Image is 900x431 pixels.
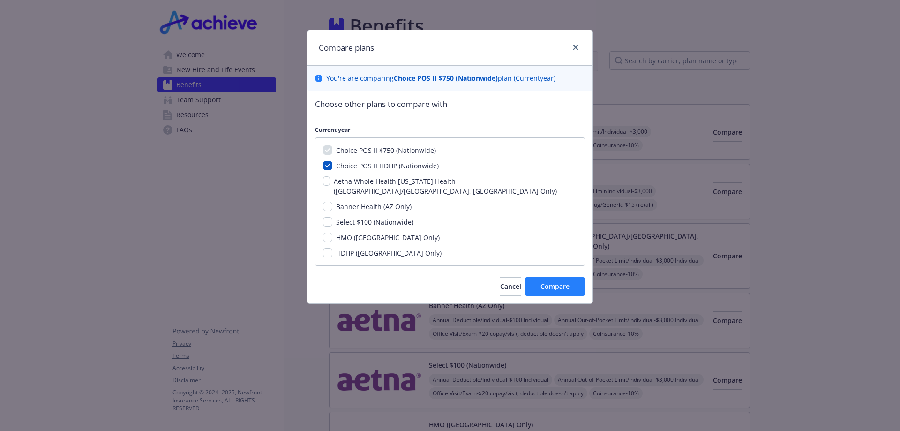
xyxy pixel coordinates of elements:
[500,282,521,291] span: Cancel
[315,98,585,110] p: Choose other plans to compare with
[336,249,442,257] span: HDHP ([GEOGRAPHIC_DATA] Only)
[500,277,521,296] button: Cancel
[336,146,436,155] span: Choice POS II $750 (Nationwide)
[394,74,498,83] b: Choice POS II $750 (Nationwide)
[540,282,570,291] span: Compare
[570,42,581,53] a: close
[336,161,439,170] span: Choice POS II HDHP (Nationwide)
[326,73,555,83] p: You ' re are comparing plan ( Current year)
[334,177,557,196] span: Aetna Whole Health [US_STATE] Health ([GEOGRAPHIC_DATA]/[GEOGRAPHIC_DATA], [GEOGRAPHIC_DATA] Only)
[315,126,585,134] p: Current year
[336,233,440,242] span: HMO ([GEOGRAPHIC_DATA] Only)
[336,202,412,211] span: Banner Health (AZ Only)
[319,42,374,54] h1: Compare plans
[336,218,413,227] span: Select $100 (Nationwide)
[525,277,585,296] button: Compare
